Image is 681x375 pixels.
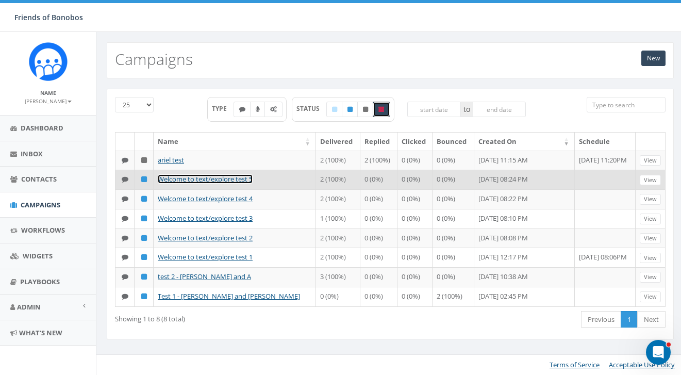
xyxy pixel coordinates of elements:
[122,195,128,202] i: Text SMS
[433,287,474,306] td: 2 (100%)
[360,248,397,267] td: 0 (0%)
[397,209,433,229] td: 0 (0%)
[433,248,474,267] td: 0 (0%)
[158,155,184,165] a: ariel test
[357,102,374,117] label: Unpublished
[474,133,575,151] th: Created On: activate to sort column ascending
[158,252,253,262] a: Welcome to text/explore test 1
[433,170,474,189] td: 0 (0%)
[474,170,575,189] td: [DATE] 08:24 PM
[581,311,621,328] a: Previous
[122,293,128,300] i: Text SMS
[21,149,43,158] span: Inbox
[433,151,474,170] td: 0 (0%)
[433,189,474,209] td: 0 (0%)
[316,229,360,248] td: 2 (100%)
[141,195,147,202] i: Published
[316,189,360,209] td: 2 (100%)
[360,287,397,306] td: 0 (0%)
[641,51,666,66] a: New
[433,209,474,229] td: 0 (0%)
[397,170,433,189] td: 0 (0%)
[122,215,128,222] i: Text SMS
[21,123,63,133] span: Dashboard
[640,194,661,205] a: View
[326,102,343,117] label: Draft
[347,106,353,112] i: Published
[637,311,666,328] a: Next
[474,189,575,209] td: [DATE] 08:22 PM
[575,248,636,267] td: [DATE] 08:06PM
[158,214,253,223] a: Welcome to text/explore test 3
[575,133,636,151] th: Schedule
[363,106,368,112] i: Unpublished
[14,12,83,22] span: Friends of Bonobos
[270,106,277,112] i: Automated Message
[19,328,62,337] span: What's New
[407,102,461,117] input: start date
[158,272,251,281] a: test 2 - [PERSON_NAME] and A
[397,248,433,267] td: 0 (0%)
[640,253,661,264] a: View
[360,267,397,287] td: 0 (0%)
[316,170,360,189] td: 2 (100%)
[474,287,575,306] td: [DATE] 02:45 PM
[316,248,360,267] td: 2 (100%)
[21,174,57,184] span: Contacts
[122,254,128,260] i: Text SMS
[296,104,327,113] span: STATUS
[360,133,397,151] th: Replied
[239,106,245,112] i: Text SMS
[158,174,253,184] a: Welcome to text/explore test 5
[122,235,128,241] i: Text SMS
[640,291,661,302] a: View
[461,102,473,117] span: to
[115,310,336,324] div: Showing 1 to 8 (8 total)
[474,248,575,267] td: [DATE] 12:17 PM
[250,102,265,117] label: Ringless Voice Mail
[640,233,661,244] a: View
[29,42,68,81] img: Rally_Corp_Icon.png
[115,51,193,68] h2: Campaigns
[433,133,474,151] th: Bounced
[316,267,360,287] td: 3 (100%)
[25,96,72,105] a: [PERSON_NAME]
[640,155,661,166] a: View
[342,102,358,117] label: Published
[360,209,397,229] td: 0 (0%)
[640,175,661,186] a: View
[122,176,128,183] i: Text SMS
[154,133,316,151] th: Name: activate to sort column ascending
[141,293,147,300] i: Published
[640,214,661,224] a: View
[609,360,675,369] a: Acceptable Use Policy
[316,133,360,151] th: Delivered
[397,229,433,248] td: 0 (0%)
[397,189,433,209] td: 0 (0%)
[332,106,337,112] i: Draft
[122,157,128,164] i: Text SMS
[621,311,638,328] a: 1
[474,267,575,287] td: [DATE] 10:38 AM
[212,104,234,113] span: TYPE
[433,229,474,248] td: 0 (0%)
[550,360,600,369] a: Terms of Service
[158,194,253,203] a: Welcome to text/explore test 4
[122,273,128,280] i: Text SMS
[17,302,41,312] span: Admin
[141,235,147,241] i: Published
[158,291,300,301] a: Test 1 - [PERSON_NAME] and [PERSON_NAME]
[640,272,661,283] a: View
[360,170,397,189] td: 0 (0%)
[141,215,147,222] i: Published
[21,225,65,235] span: Workflows
[397,287,433,306] td: 0 (0%)
[397,267,433,287] td: 0 (0%)
[23,251,53,260] span: Widgets
[316,287,360,306] td: 0 (0%)
[587,97,666,112] input: Type to search
[141,176,147,183] i: Published
[25,97,72,105] small: [PERSON_NAME]
[373,102,390,117] label: Archived
[141,157,147,164] i: Unpublished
